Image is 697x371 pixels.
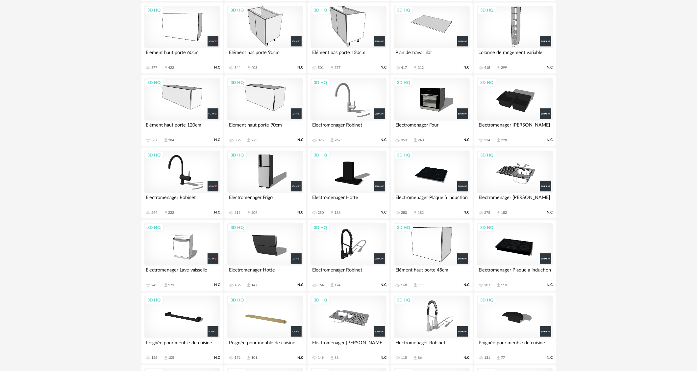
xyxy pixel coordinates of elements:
div: 3D HQ [394,223,413,232]
span: Download icon [330,138,335,143]
span: N.C [464,356,470,360]
div: 240 [418,138,424,143]
div: 3D HQ [228,223,247,232]
div: 222 [168,211,174,215]
span: N.C [381,65,386,70]
div: 313 [235,211,240,215]
div: Elément bas porte 90cm [227,48,303,61]
span: Download icon [330,356,335,360]
a: 3D HQ Elément haut porte 90cm 356 Download icon 275 N.C [224,75,306,146]
a: 3D HQ Elément bas porte 120cm 501 Download icon 377 N.C [308,3,389,74]
div: 284 [168,138,174,143]
div: 105 [168,356,174,360]
span: N.C [464,65,470,70]
a: 3D HQ Elément bas porte 90cm 544 Download icon 403 N.C [224,3,306,74]
div: Electromenager Hotte [227,266,303,279]
div: Elément bas porte 120cm [311,48,386,61]
span: N.C [381,210,386,215]
a: 3D HQ Electromenager [PERSON_NAME] 324 Download icon 228 N.C [474,75,556,146]
div: 3D HQ [477,223,496,232]
span: N.C [214,138,220,142]
a: 3D HQ Elément haut porte 120cm 367 Download icon 284 N.C [141,75,223,146]
a: 3D HQ colonne de rangement variable 418 Download icon 299 N.C [474,3,556,74]
div: 353 [401,138,407,143]
div: 267 [335,138,340,143]
div: 367 [152,138,158,143]
div: 275 [484,211,490,215]
div: 3D HQ [311,78,330,87]
a: 3D HQ Electromenager Frigo 313 Download icon 209 N.C [224,148,306,219]
div: Elément haut porte 90cm [227,121,303,134]
span: N.C [214,65,220,70]
a: 3D HQ Electromenager Plaque à induction 207 Download icon 110 N.C [474,220,556,291]
div: 131 [484,356,490,360]
div: 182 [501,211,507,215]
span: Download icon [163,356,168,360]
div: 3D HQ [228,151,247,159]
div: 168 [401,283,407,288]
div: 86 [335,356,338,360]
div: 422 [168,66,174,70]
div: 156 [152,356,158,360]
div: 111 [418,283,424,288]
div: 299 [501,66,507,70]
span: N.C [297,65,303,70]
div: 115 [401,356,407,360]
span: Download icon [413,283,418,288]
a: 3D HQ Electromenager Four 353 Download icon 240 N.C [391,75,472,146]
div: 149 [318,356,324,360]
div: 324 [484,138,490,143]
div: Plan de travail ilôt [394,48,469,61]
a: 3D HQ Elément haut porte 60cm 577 Download icon 422 N.C [141,3,223,74]
span: N.C [381,138,386,142]
span: Download icon [496,138,501,143]
div: 3D HQ [145,78,164,87]
div: 3D HQ [394,151,413,159]
div: 3D HQ [477,296,496,304]
a: 3D HQ Plan de travail ilôt 417 Download icon 312 N.C [391,3,472,74]
div: Electromenager Plaque à induction [477,266,553,279]
div: 312 [418,66,424,70]
span: Download icon [246,283,251,288]
a: 3D HQ Poignée pour meuble de cuisine 131 Download icon 77 N.C [474,293,556,364]
div: 3D HQ [477,6,496,14]
span: N.C [464,283,470,287]
div: 3D HQ [311,296,330,304]
div: 3D HQ [145,6,164,14]
span: N.C [547,65,553,70]
span: Download icon [413,65,418,70]
div: Elément haut porte 45cm [394,266,469,279]
a: 3D HQ Electromenager Plaque à induction 280 Download icon 183 N.C [391,148,472,219]
div: 577 [152,66,158,70]
span: N.C [297,210,303,215]
div: 110 [501,283,507,288]
span: Download icon [246,210,251,215]
div: 3D HQ [311,6,330,14]
div: 3D HQ [228,78,247,87]
span: N.C [381,356,386,360]
div: 544 [235,66,240,70]
div: 3D HQ [394,6,413,14]
div: Electromenager [PERSON_NAME] [477,193,553,206]
span: Download icon [413,210,418,215]
div: Electromenager [PERSON_NAME] [477,121,553,134]
span: Download icon [163,283,168,288]
div: Electromenager Frigo [227,193,303,206]
span: N.C [464,210,470,215]
div: Poignée pour meuble de cuisine [477,338,553,352]
div: Elément haut porte 120cm [144,121,220,134]
div: 245 [152,283,158,288]
div: 3D HQ [145,223,164,232]
div: 3D HQ [311,151,330,159]
a: 3D HQ Poignée pour meuble de cuisine 172 Download icon 101 N.C [224,293,306,364]
span: N.C [547,356,553,360]
span: Download icon [413,356,418,360]
span: Download icon [496,356,501,360]
a: 3D HQ Electromenager Robinet 115 Download icon 86 N.C [391,293,472,364]
div: Electromenager Hotte [311,193,386,206]
div: 275 [251,138,257,143]
a: 3D HQ Electromenager Hotte 250 Download icon 186 N.C [308,148,389,219]
div: 186 [335,211,340,215]
span: N.C [547,138,553,142]
span: Download icon [330,283,335,288]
